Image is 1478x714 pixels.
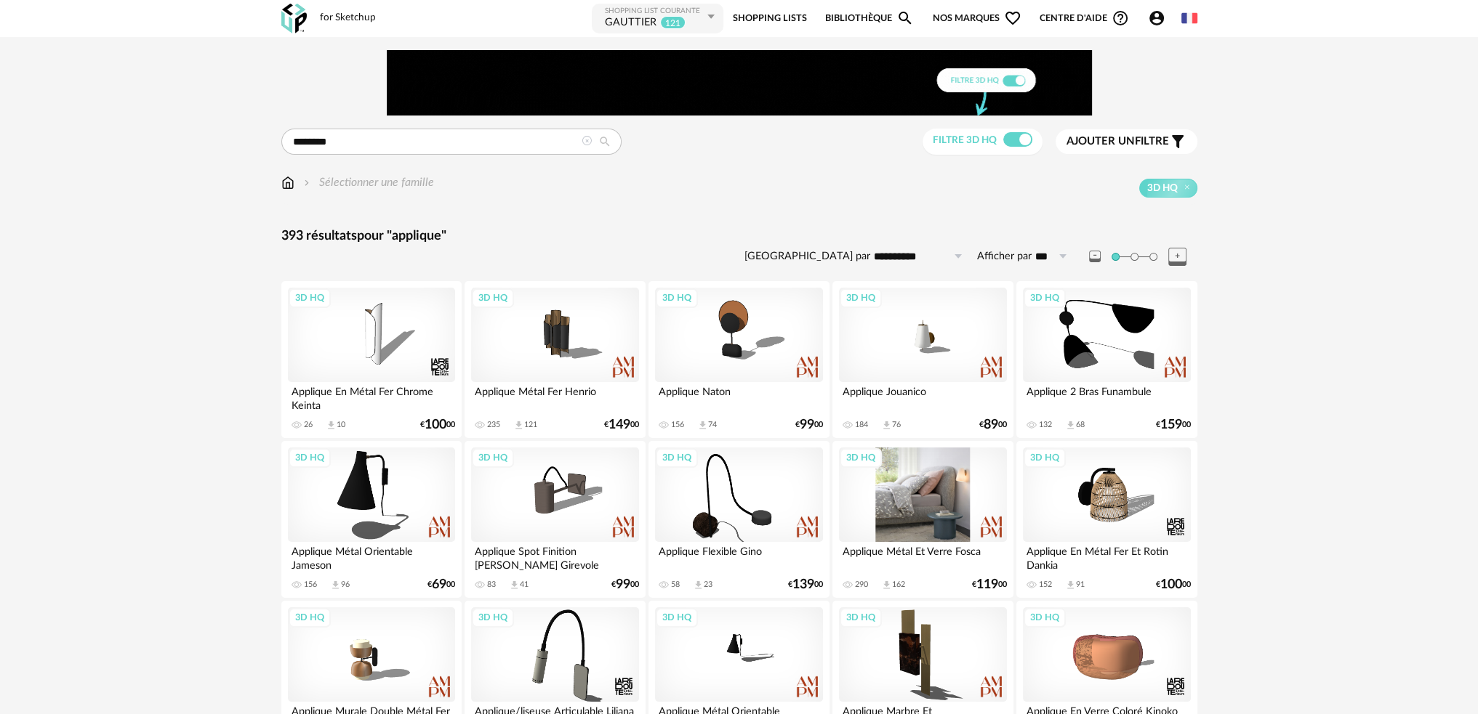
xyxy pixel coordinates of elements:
sup: 121 [660,16,686,29]
div: 41 [520,580,529,590]
label: Afficher par [977,250,1032,264]
div: 3D HQ [840,608,882,627]
span: Magnify icon [896,9,914,27]
a: 3D HQ Applique Naton 156 Download icon 74 €9900 [648,281,829,438]
div: Applique Spot Finition [PERSON_NAME] Girevole [471,542,638,571]
span: 69 [432,580,446,590]
div: 91 [1076,580,1085,590]
div: 290 [855,580,868,590]
a: 3D HQ Applique En Métal Fer Chrome Keinta 26 Download icon 10 €10000 [281,281,462,438]
a: 3D HQ Applique En Métal Fer Et Rotin Dankia 152 Download icon 91 €10000 [1016,441,1197,598]
span: 100 [1160,580,1182,590]
div: 3D HQ [1024,608,1066,627]
button: Ajouter unfiltre Filter icon [1056,129,1197,154]
span: Download icon [881,580,892,591]
a: 3D HQ Applique Métal Fer Henrio 235 Download icon 121 €14900 [465,281,645,438]
a: 3D HQ Applique Métal Orientable Jameson 156 Download icon 96 €6900 [281,441,462,598]
div: 3D HQ [656,608,698,627]
div: GAUTTIER [605,16,656,31]
div: 23 [704,580,712,590]
div: 235 [487,420,500,430]
span: Download icon [513,420,524,431]
div: Applique Naton [655,382,822,411]
div: Shopping List courante [605,7,704,16]
span: Heart Outline icon [1004,9,1021,27]
img: svg+xml;base64,PHN2ZyB3aWR0aD0iMTYiIGhlaWdodD0iMTciIHZpZXdCb3g9IjAgMCAxNiAxNyIgZmlsbD0ibm9uZSIgeG... [281,174,294,191]
div: € 00 [972,580,1007,590]
div: 3D HQ [472,608,514,627]
div: 121 [524,420,537,430]
div: Applique Flexible Gino [655,542,822,571]
div: 3D HQ [289,448,331,467]
div: 58 [671,580,680,590]
div: € 00 [979,420,1007,430]
label: [GEOGRAPHIC_DATA] par [744,250,870,264]
div: 3D HQ [472,288,514,307]
div: 3D HQ [472,448,514,467]
span: filtre [1067,134,1169,149]
span: Account Circle icon [1148,9,1172,27]
div: 162 [892,580,905,590]
span: 3D HQ [1147,182,1178,195]
div: 3D HQ [656,288,698,307]
div: € 00 [604,420,639,430]
div: 3D HQ [289,288,331,307]
div: Applique Métal Orientable Jameson [288,542,455,571]
div: 76 [892,420,901,430]
img: fr [1181,10,1197,26]
span: Download icon [697,420,708,431]
div: Applique En Métal Fer Et Rotin Dankia [1023,542,1190,571]
div: 3D HQ [1024,288,1066,307]
span: Download icon [693,580,704,591]
span: 139 [792,580,814,590]
span: 100 [425,420,446,430]
img: OXP [281,4,307,33]
span: Download icon [330,580,341,591]
div: 68 [1076,420,1085,430]
span: Download icon [326,420,337,431]
div: 184 [855,420,868,430]
div: 3D HQ [289,608,331,627]
div: 83 [487,580,496,590]
span: 99 [800,420,814,430]
a: 3D HQ Applique 2 Bras Funambule 132 Download icon 68 €15900 [1016,281,1197,438]
div: 3D HQ [840,448,882,467]
span: 99 [616,580,630,590]
div: 3D HQ [656,448,698,467]
div: € 00 [420,420,455,430]
span: Download icon [881,420,892,431]
div: 152 [1039,580,1052,590]
div: 74 [708,420,717,430]
span: Account Circle icon [1148,9,1165,27]
div: € 00 [795,420,823,430]
span: Filter icon [1169,133,1186,150]
div: € 00 [1156,420,1191,430]
div: for Sketchup [320,12,376,25]
div: Applique Métal Fer Henrio [471,382,638,411]
div: 156 [304,580,317,590]
a: 3D HQ Applique Flexible Gino 58 Download icon 23 €13900 [648,441,829,598]
div: Applique Métal Et Verre Fosca [839,542,1006,571]
div: Applique 2 Bras Funambule [1023,382,1190,411]
div: 156 [671,420,684,430]
span: 149 [609,420,630,430]
img: FILTRE%20HQ%20NEW_V1%20(4).gif [387,50,1092,115]
span: 119 [976,580,998,590]
div: Sélectionner une famille [301,174,434,191]
a: 3D HQ Applique Jouanico 184 Download icon 76 €8900 [832,281,1013,438]
span: Download icon [509,580,520,591]
div: 3D HQ [840,288,882,307]
a: Shopping Lists [733,2,807,35]
span: Nos marques [933,2,1021,35]
div: 132 [1039,420,1052,430]
span: Help Circle Outline icon [1112,9,1129,27]
div: 3D HQ [1024,448,1066,467]
div: 96 [341,580,350,590]
span: Ajouter un [1067,136,1135,147]
span: Download icon [1065,420,1076,431]
span: Filtre 3D HQ [933,135,997,145]
div: Applique En Métal Fer Chrome Keinta [288,382,455,411]
a: BibliothèqueMagnify icon [825,2,914,35]
div: € 00 [611,580,639,590]
span: Centre d'aideHelp Circle Outline icon [1040,9,1129,27]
